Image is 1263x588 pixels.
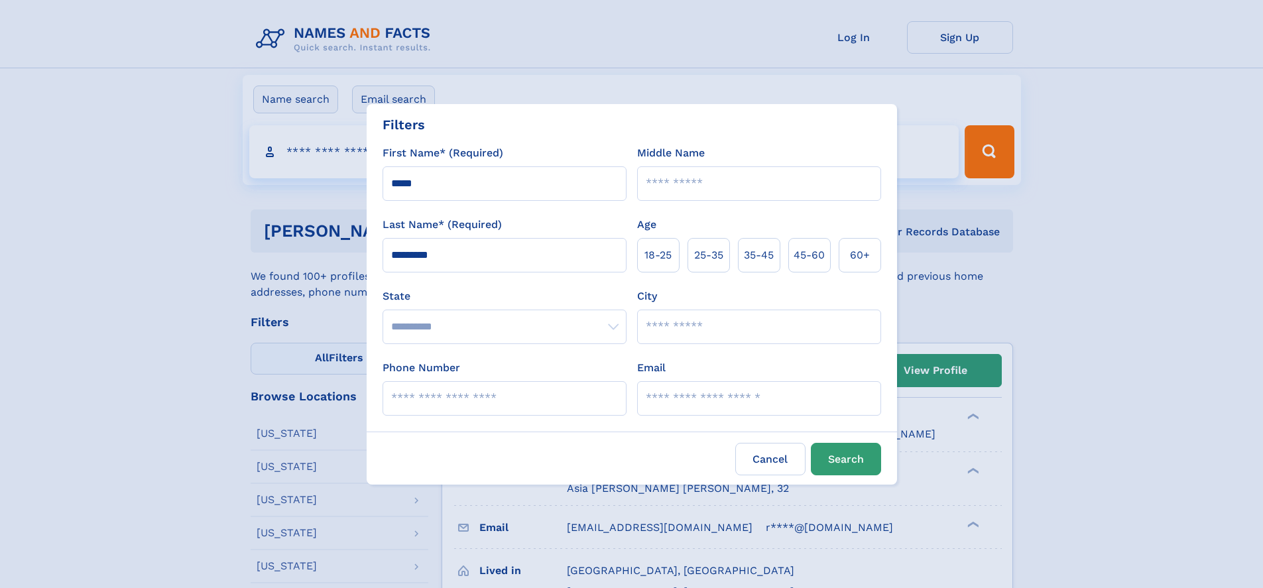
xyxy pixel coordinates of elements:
label: Phone Number [383,360,460,376]
span: 60+ [850,247,870,263]
span: 18‑25 [644,247,672,263]
span: 25‑35 [694,247,723,263]
label: Email [637,360,666,376]
label: First Name* (Required) [383,145,503,161]
label: Last Name* (Required) [383,217,502,233]
label: Age [637,217,656,233]
div: Filters [383,115,425,135]
label: Cancel [735,443,806,475]
label: City [637,288,657,304]
span: 45‑60 [794,247,825,263]
label: State [383,288,627,304]
label: Middle Name [637,145,705,161]
span: 35‑45 [744,247,774,263]
button: Search [811,443,881,475]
